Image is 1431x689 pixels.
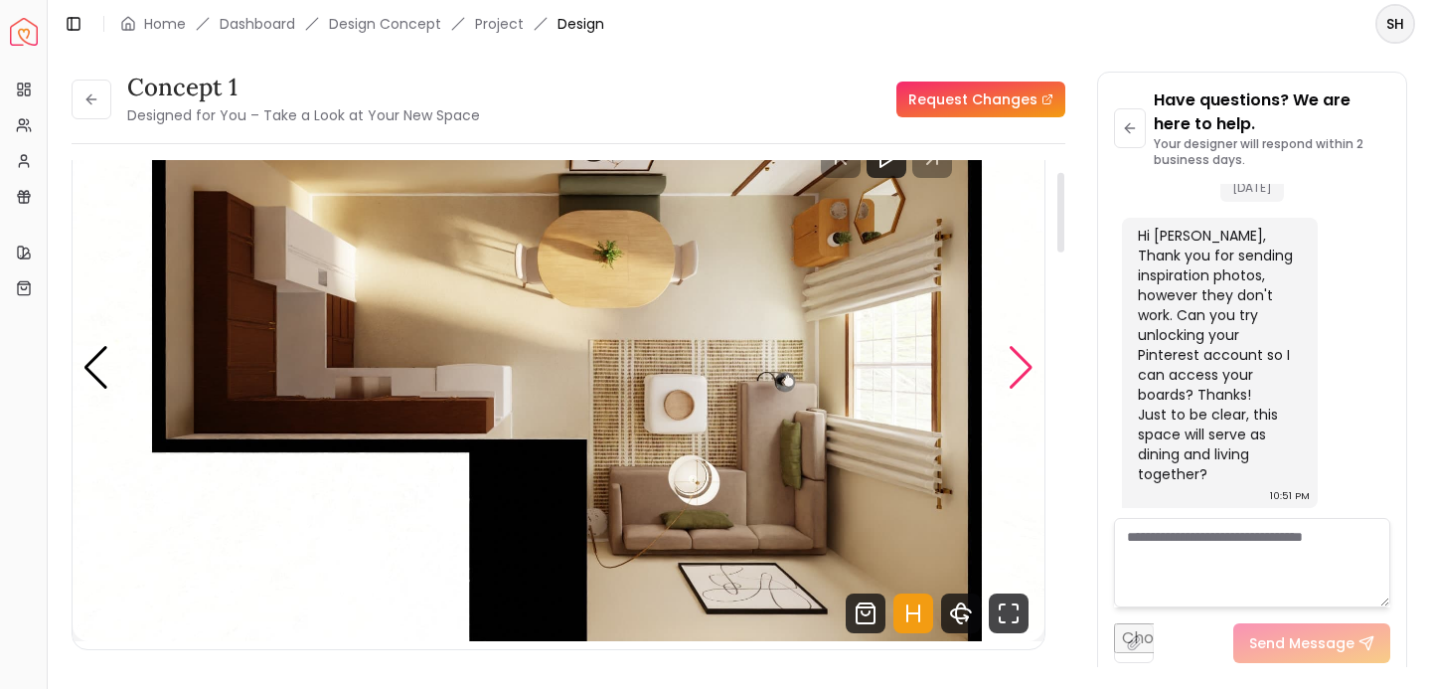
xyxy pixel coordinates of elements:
[557,14,604,34] span: Design
[127,105,480,125] small: Designed for You – Take a Look at Your New Space
[10,18,38,46] img: Spacejoy Logo
[1270,486,1310,506] div: 10:51 PM
[1008,346,1034,390] div: Next slide
[475,14,524,34] a: Project
[73,94,1044,641] div: 5 / 5
[120,14,604,34] nav: breadcrumb
[73,94,1044,641] img: Design Render 5
[73,94,1044,641] div: Carousel
[1154,88,1390,136] p: Have questions? We are here to help.
[144,14,186,34] a: Home
[893,594,933,633] svg: Hotspots Toggle
[220,14,295,34] a: Dashboard
[1138,226,1298,484] div: Hi [PERSON_NAME], Thank you for sending inspiration photos, however they don't work. Can you try ...
[1377,6,1413,42] span: SH
[10,18,38,46] a: Spacejoy
[896,82,1065,117] a: Request Changes
[127,72,480,103] h3: concept 1
[329,14,441,34] li: Design Concept
[1220,173,1284,202] span: [DATE]
[1375,4,1415,44] button: SH
[941,594,981,633] svg: 360 View
[82,346,109,390] div: Previous slide
[846,594,885,633] svg: Shop Products from this design
[1154,136,1390,168] p: Your designer will respond within 2 business days.
[989,594,1029,633] svg: Fullscreen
